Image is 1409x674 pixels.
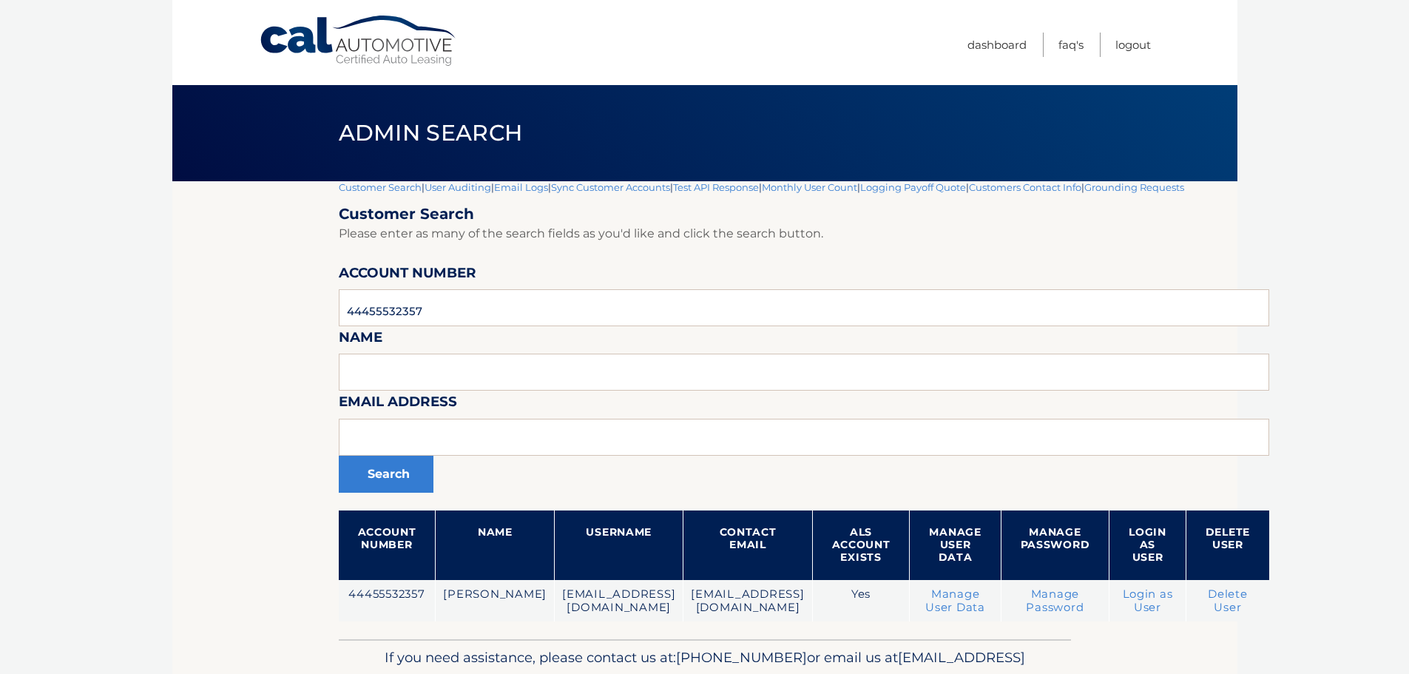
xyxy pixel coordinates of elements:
td: 44455532357 [339,580,436,622]
th: Manage Password [1001,510,1109,580]
a: Delete User [1208,587,1248,614]
span: Admin Search [339,119,523,146]
td: [PERSON_NAME] [436,580,555,622]
a: Grounding Requests [1084,181,1184,193]
a: Customers Contact Info [969,181,1081,193]
h2: Customer Search [339,205,1269,223]
a: Logout [1115,33,1151,57]
th: Contact Email [683,510,812,580]
td: [EMAIL_ADDRESS][DOMAIN_NAME] [683,580,812,622]
th: Name [436,510,555,580]
th: ALS Account Exists [812,510,910,580]
a: Cal Automotive [259,15,459,67]
a: Customer Search [339,181,422,193]
a: Monthly User Count [762,181,857,193]
label: Name [339,326,382,354]
button: Search [339,456,433,493]
label: Email Address [339,391,457,418]
div: | | | | | | | | [339,181,1269,639]
td: [EMAIL_ADDRESS][DOMAIN_NAME] [555,580,683,622]
a: Dashboard [967,33,1027,57]
p: Please enter as many of the search fields as you'd like and click the search button. [339,223,1269,244]
a: Sync Customer Accounts [551,181,670,193]
a: Logging Payoff Quote [860,181,966,193]
th: Login as User [1109,510,1186,580]
th: Manage User Data [910,510,1001,580]
a: FAQ's [1058,33,1084,57]
th: Username [555,510,683,580]
span: [PHONE_NUMBER] [676,649,807,666]
a: Email Logs [494,181,548,193]
a: Manage User Data [925,587,985,614]
a: Test API Response [673,181,759,193]
a: Login as User [1123,587,1173,614]
th: Account Number [339,510,436,580]
td: Yes [812,580,910,622]
a: Manage Password [1026,587,1084,614]
label: Account Number [339,262,476,289]
a: User Auditing [425,181,491,193]
th: Delete User [1186,510,1269,580]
